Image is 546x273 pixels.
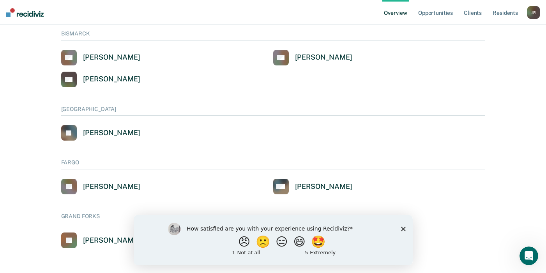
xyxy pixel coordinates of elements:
[83,75,140,84] div: [PERSON_NAME]
[295,53,352,62] div: [PERSON_NAME]
[83,182,140,191] div: [PERSON_NAME]
[61,30,485,41] div: BISMARCK
[83,236,140,245] div: [PERSON_NAME]
[6,8,44,17] img: Recidiviz
[61,106,485,116] div: [GEOGRAPHIC_DATA]
[61,125,140,141] a: [PERSON_NAME]
[61,72,140,87] a: [PERSON_NAME]
[295,182,352,191] div: [PERSON_NAME]
[273,50,352,65] a: [PERSON_NAME]
[134,215,413,265] iframe: Survey by Kim from Recidiviz
[527,6,540,19] button: JR
[61,159,485,169] div: FARGO
[61,50,140,65] a: [PERSON_NAME]
[83,129,140,137] div: [PERSON_NAME]
[61,213,485,223] div: GRAND FORKS
[527,6,540,19] div: J R
[83,53,140,62] div: [PERSON_NAME]
[519,247,538,265] iframe: Intercom live chat
[61,179,140,194] a: [PERSON_NAME]
[273,179,352,194] a: [PERSON_NAME]
[61,232,140,248] a: [PERSON_NAME]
